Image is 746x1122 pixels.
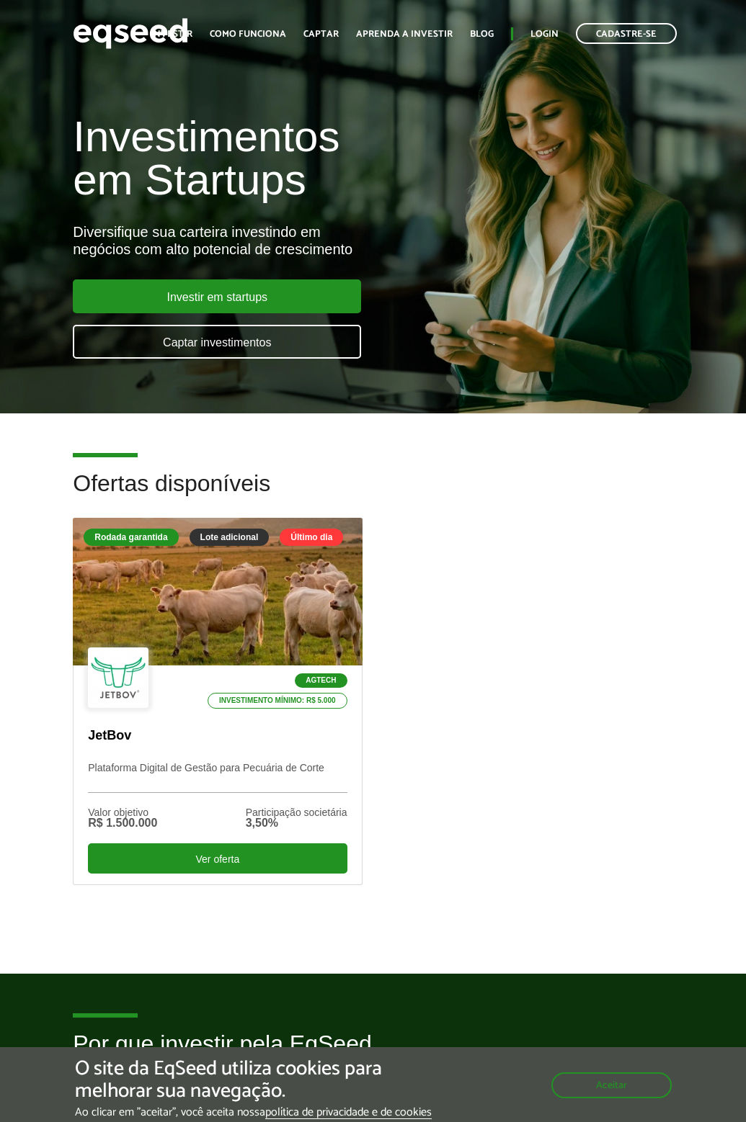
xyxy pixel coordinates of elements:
[265,1107,432,1119] a: política de privacidade e de cookies
[73,1031,673,1078] h2: Por que investir pela EqSeed
[280,529,343,546] div: Último dia
[303,30,339,39] a: Captar
[73,115,425,202] h1: Investimentos em Startups
[88,762,347,793] p: Plataforma Digital de Gestão para Pecuária de Corte
[73,471,673,518] h2: Ofertas disponíveis
[470,30,494,39] a: Blog
[356,30,453,39] a: Aprenda a investir
[246,807,347,817] div: Participação societária
[73,518,362,884] a: Rodada garantida Lote adicional Último dia Agtech Investimento mínimo: R$ 5.000 JetBov Plataforma...
[530,30,559,39] a: Login
[88,807,157,817] div: Valor objetivo
[73,223,425,258] div: Diversifique sua carteira investindo em negócios com alto potencial de crescimento
[73,14,188,53] img: EqSeed
[246,817,347,829] div: 3,50%
[151,30,192,39] a: Investir
[88,728,347,744] p: JetBov
[88,817,157,829] div: R$ 1.500.000
[551,1072,672,1098] button: Aceitar
[84,529,178,546] div: Rodada garantida
[295,673,347,688] p: Agtech
[88,843,347,874] div: Ver oferta
[75,1058,433,1103] h5: O site da EqSeed utiliza cookies para melhorar sua navegação.
[73,325,361,359] a: Captar investimentos
[208,693,347,709] p: Investimento mínimo: R$ 5.000
[576,23,677,44] a: Cadastre-se
[73,279,361,313] a: Investir em startups
[210,30,286,39] a: Como funciona
[190,529,270,546] div: Lote adicional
